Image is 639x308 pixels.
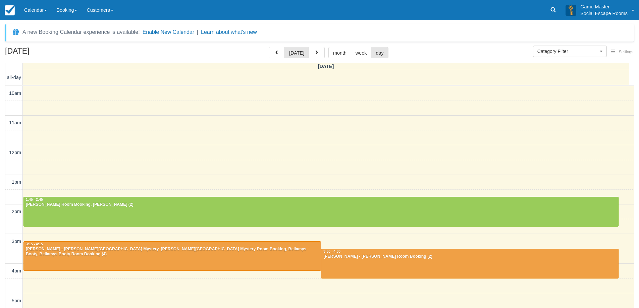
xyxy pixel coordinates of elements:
[323,254,617,259] div: [PERSON_NAME] - [PERSON_NAME] Room Booking (2)
[607,47,637,57] button: Settings
[9,90,21,96] span: 10am
[5,47,90,59] h2: [DATE]
[318,64,334,69] span: [DATE]
[25,202,617,207] div: [PERSON_NAME] Room Booking, [PERSON_NAME] (2)
[580,3,628,10] p: Game Master
[9,120,21,125] span: 11am
[284,47,309,58] button: [DATE]
[23,197,619,226] a: 1:45 - 2:45[PERSON_NAME] Room Booking, [PERSON_NAME] (2)
[12,179,21,185] span: 1pm
[580,10,628,17] p: Social Escape Rooms
[533,46,607,57] button: Category Filter
[12,298,21,303] span: 5pm
[12,209,21,214] span: 2pm
[23,241,321,271] a: 3:15 - 4:15[PERSON_NAME] - [PERSON_NAME][GEOGRAPHIC_DATA] Mystery, [PERSON_NAME][GEOGRAPHIC_DATA]...
[619,50,633,54] span: Settings
[12,239,21,244] span: 3pm
[143,29,194,36] button: Enable New Calendar
[26,242,43,246] span: 3:15 - 4:15
[5,5,15,15] img: checkfront-main-nav-mini-logo.png
[25,247,319,257] div: [PERSON_NAME] - [PERSON_NAME][GEOGRAPHIC_DATA] Mystery, [PERSON_NAME][GEOGRAPHIC_DATA] Mystery Ro...
[566,5,576,15] img: A3
[321,249,619,278] a: 3:30 - 4:30[PERSON_NAME] - [PERSON_NAME] Room Booking (2)
[26,198,43,201] span: 1:45 - 2:45
[371,47,388,58] button: day
[351,47,372,58] button: week
[9,150,21,155] span: 12pm
[201,29,257,35] a: Learn about what's new
[197,29,198,35] span: |
[22,28,140,36] div: A new Booking Calendar experience is available!
[537,48,598,55] span: Category Filter
[323,250,340,253] span: 3:30 - 4:30
[328,47,351,58] button: month
[12,268,21,273] span: 4pm
[7,75,21,80] span: all-day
